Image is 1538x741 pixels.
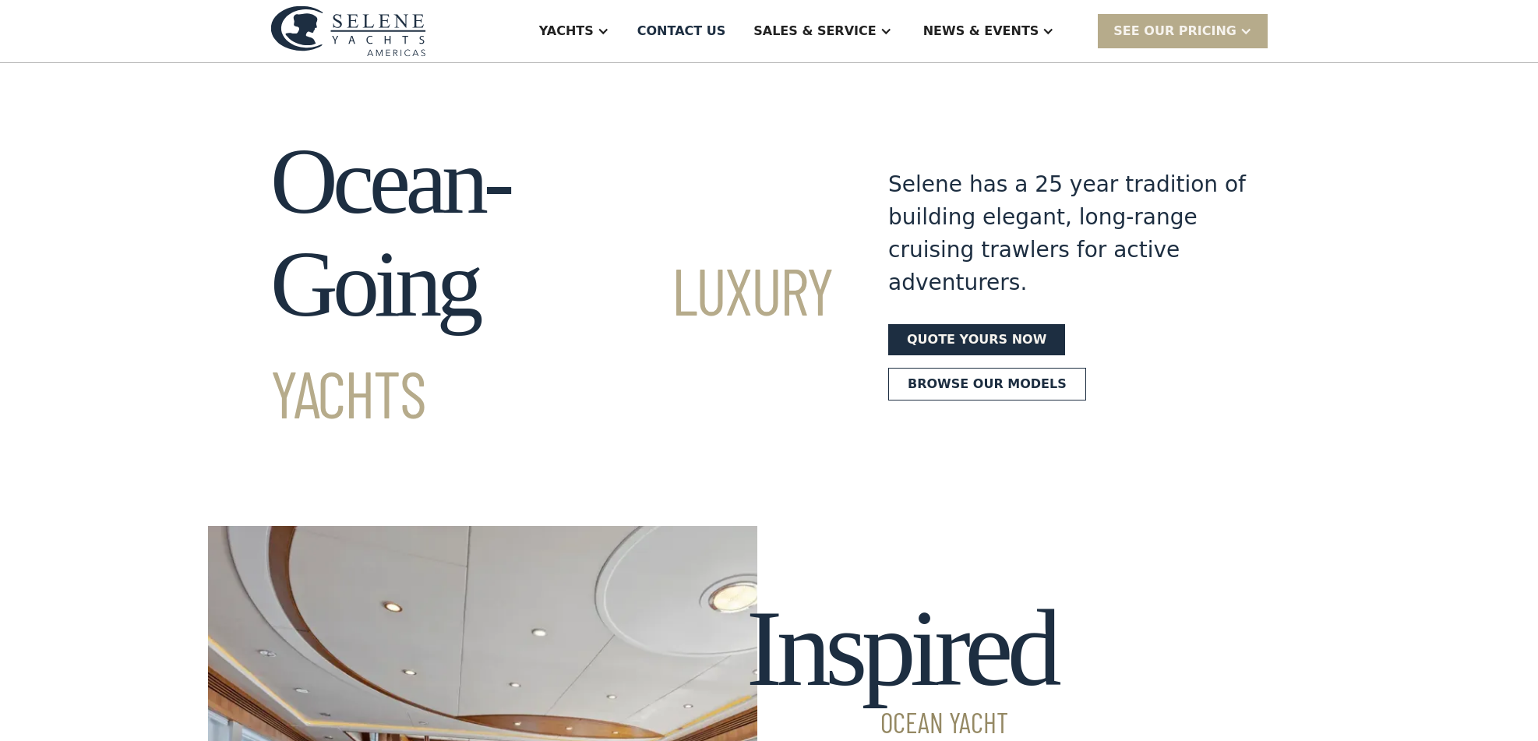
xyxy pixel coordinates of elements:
div: SEE Our Pricing [1113,22,1236,41]
div: News & EVENTS [923,22,1039,41]
img: logo [270,5,426,56]
h1: Ocean-Going [270,130,832,439]
a: Quote yours now [888,324,1065,355]
div: SEE Our Pricing [1098,14,1268,48]
div: Selene has a 25 year tradition of building elegant, long-range cruising trawlers for active adven... [888,168,1247,299]
div: Contact US [637,22,726,41]
span: Luxury Yachts [270,250,832,432]
a: Browse our models [888,368,1086,400]
span: Ocean Yacht [746,708,1056,736]
div: Yachts [539,22,594,41]
div: Sales & Service [753,22,876,41]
